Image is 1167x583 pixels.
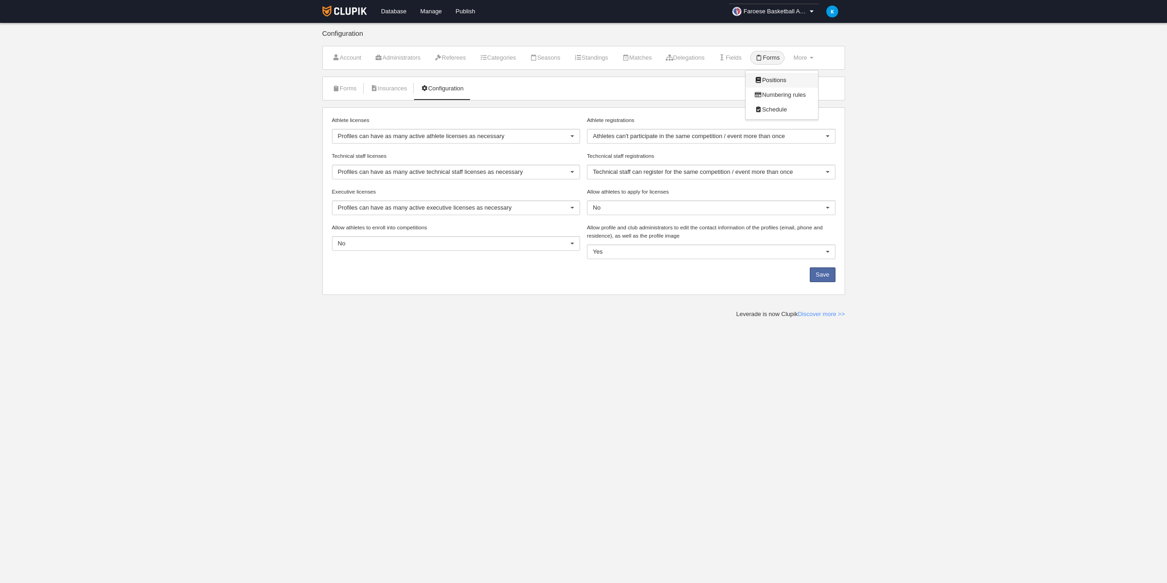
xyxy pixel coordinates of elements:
span: Profiles can have as many active technical staff licenses as necessary [338,168,523,175]
img: OariP9kkekom.30x30.jpg [732,7,741,16]
img: Clupik [322,6,367,17]
span: Yes [593,248,603,255]
label: Athlete registrations [587,116,835,124]
div: Leverade is now Clupik [736,310,845,318]
a: Categories [475,51,521,65]
a: Schedule [746,102,818,117]
a: Referees [429,51,471,65]
a: Numbering rules [746,88,818,102]
a: More [788,51,818,65]
img: c2l6ZT0zMHgzMCZmcz05JnRleHQ9SyZiZz0wMzliZTU%3D.png [826,6,838,17]
label: Allow profile and club administrators to edit the contact information of the profiles (email, pho... [587,223,835,240]
a: Positions [746,73,818,88]
a: Administrators [370,51,426,65]
a: Standings [569,51,613,65]
a: Forms [750,51,785,65]
a: Matches [617,51,657,65]
button: Save [810,267,835,282]
span: More [793,54,807,61]
label: Executive licenses [332,188,581,196]
a: Discover more >> [798,311,845,317]
span: Profiles can have as many active athlete licenses as necessary [338,133,504,139]
label: Technical staff licenses [332,152,581,160]
a: Faroese Basketball Association [729,4,819,19]
label: Athlete licenses [332,116,581,124]
span: No [593,204,601,211]
span: No [338,240,346,247]
div: Configuration [322,30,845,46]
a: Fields [713,51,747,65]
span: Athletes can't participate in the same competition / event more than once [593,133,785,139]
label: Techcnical staff registrations [587,152,835,160]
label: Allow athletes to apply for licenses [587,188,835,196]
a: Delegations [661,51,710,65]
a: Insurances [365,82,412,95]
a: Forms [327,82,362,95]
a: Configuration [415,82,469,95]
a: Seasons [525,51,565,65]
label: Allow athletes to enroll into competitions [332,223,581,232]
span: Technical staff can register for the same competition / event more than once [593,168,793,175]
span: Profiles can have as many active executive licenses as necessary [338,204,512,211]
a: Account [327,51,366,65]
span: Faroese Basketball Association [744,7,808,16]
